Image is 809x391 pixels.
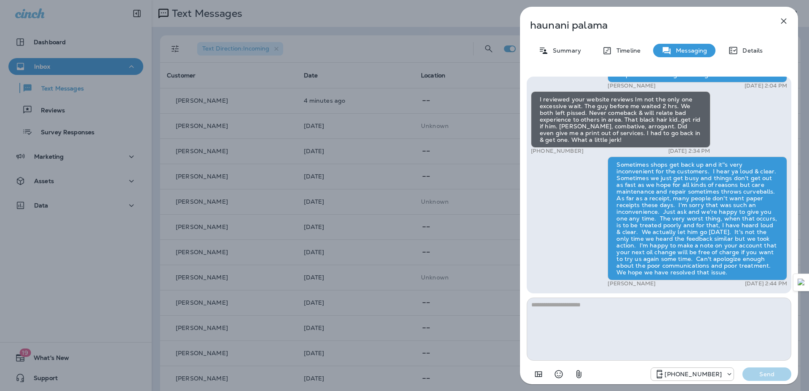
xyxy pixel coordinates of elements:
button: Add in a premade template [530,366,547,383]
p: Details [738,47,763,54]
p: [DATE] 2:04 PM [745,82,787,89]
p: [PHONE_NUMBER] [531,148,584,154]
div: I reviewed your website reviews Im not the only one excessive wait. The guy before me waited 2 hr... [531,91,710,148]
p: [PHONE_NUMBER] [664,371,722,378]
p: [DATE] 2:44 PM [745,280,787,287]
p: haunani palama [530,19,760,31]
p: [PERSON_NAME] [608,82,656,89]
img: Detect Auto [798,279,805,286]
div: +1 (830) 223-2883 [651,369,734,379]
p: Timeline [612,47,640,54]
p: [DATE] 2:34 PM [668,148,710,154]
p: Messaging [672,47,707,54]
div: Sometimes shops get back up and it''s very inconvenient for the customers. I hear ya loud & clear... [608,157,787,280]
p: Summary [549,47,581,54]
button: Select an emoji [550,366,567,383]
p: [PERSON_NAME] [608,280,656,287]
